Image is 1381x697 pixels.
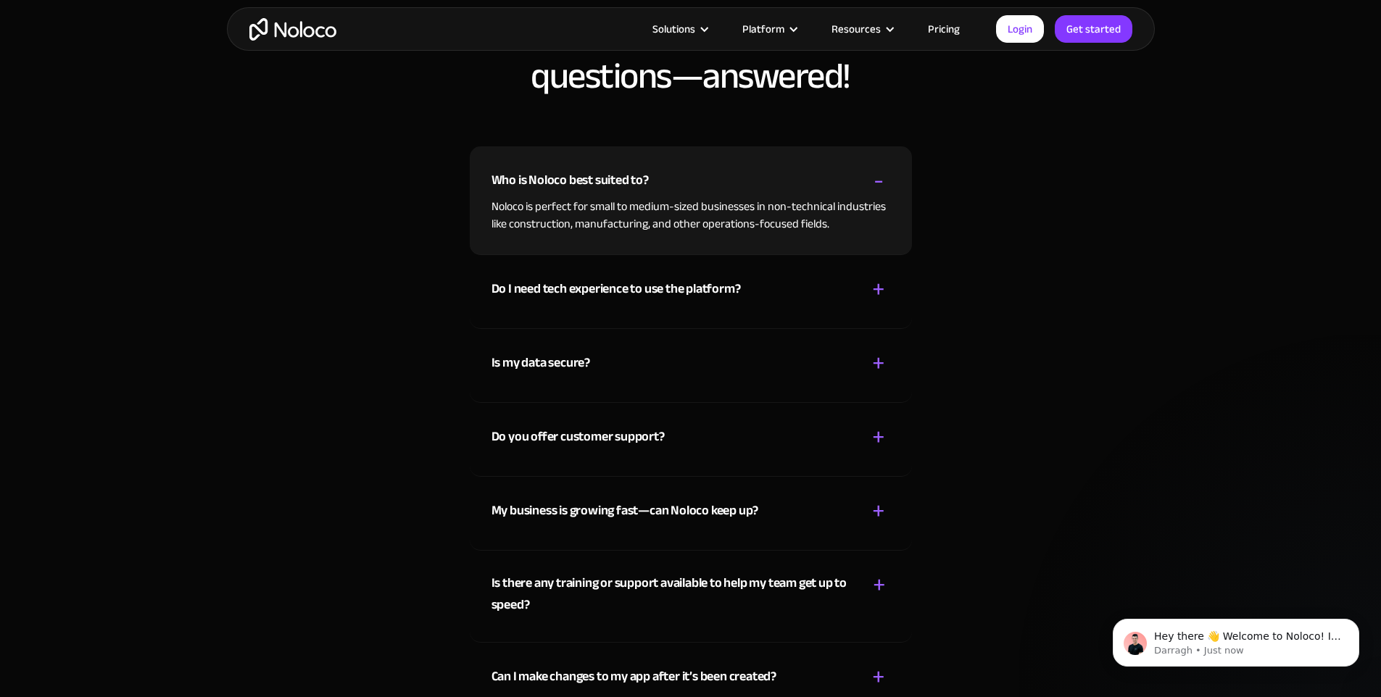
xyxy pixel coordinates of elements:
[492,278,741,300] div: Do I need tech experience to use the platform?
[724,20,813,38] div: Platform
[492,352,590,374] div: Is my data secure?
[634,20,724,38] div: Solutions
[249,18,336,41] a: home
[874,168,884,193] div: -
[652,20,695,38] div: Solutions
[492,170,649,191] div: Who is Noloco best suited to?
[831,20,881,38] div: Resources
[872,498,885,524] div: +
[873,572,886,598] div: +
[492,500,759,522] div: My business is growing fast—can Noloco keep up?
[492,666,776,688] div: Can I make changes to my app after it’s been created?
[872,664,885,690] div: +
[1091,588,1381,690] iframe: Intercom notifications message
[492,572,852,616] div: Is there any training or support available to help my team get up to speed?
[492,426,665,448] div: Do you offer customer support?
[1055,15,1132,43] a: Get started
[492,198,890,233] p: Noloco is perfect for small to medium-sized businesses in non-technical industries like construct...
[872,351,885,376] div: +
[742,20,784,38] div: Platform
[996,15,1044,43] a: Login
[910,20,978,38] a: Pricing
[872,425,885,450] div: +
[872,277,885,302] div: +
[813,20,910,38] div: Resources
